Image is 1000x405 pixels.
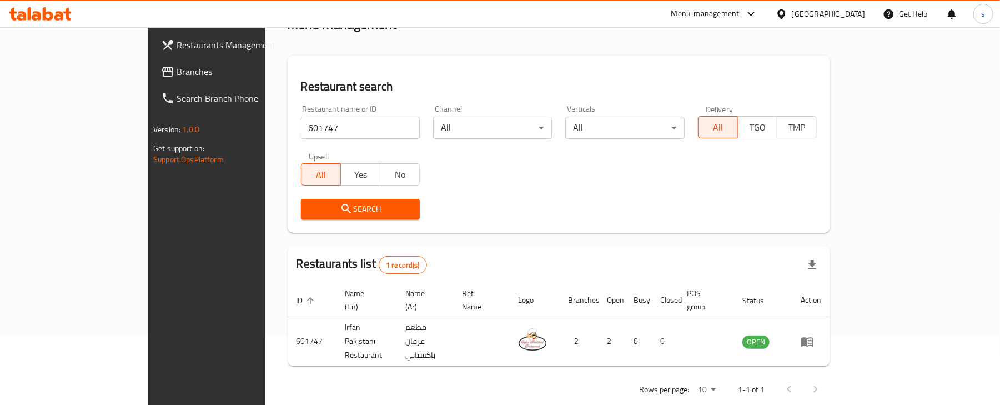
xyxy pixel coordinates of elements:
h2: Menu management [288,16,397,33]
span: Ref. Name [462,287,496,313]
td: 0 [625,317,652,366]
a: Restaurants Management [152,32,315,58]
div: Menu-management [671,7,740,21]
span: POS group [687,287,720,313]
span: Get support on: [153,141,204,156]
span: Name (En) [345,287,383,313]
td: Irfan Pakistani Restaurant [336,317,396,366]
label: Upsell [309,152,329,160]
div: OPEN [742,336,770,349]
div: [GEOGRAPHIC_DATA] [792,8,865,20]
span: Yes [345,167,376,183]
th: Open [599,283,625,317]
h2: Restaurant search [301,78,817,95]
p: Rows per page: [639,383,689,397]
span: 1.0.0 [182,122,199,137]
span: Version: [153,122,180,137]
button: All [698,116,738,138]
span: ID [297,294,318,307]
h2: Restaurants list [297,256,427,274]
label: Delivery [706,105,733,113]
button: All [301,163,341,186]
div: Menu [801,335,821,348]
img: Irfan Pakistani Restaurant [519,326,546,353]
span: No [385,167,415,183]
span: All [703,119,733,136]
span: OPEN [742,336,770,348]
a: Branches [152,58,315,85]
span: Branches [177,65,306,78]
div: All [565,117,684,139]
span: Search [310,202,411,216]
span: Name (Ar) [405,287,440,313]
div: Export file [799,252,826,278]
button: Yes [340,163,380,186]
td: 0 [652,317,679,366]
table: enhanced table [288,283,830,366]
span: s [981,8,985,20]
th: Branches [560,283,599,317]
th: Logo [510,283,560,317]
td: مطعم عرفان باكستاني [396,317,453,366]
a: Search Branch Phone [152,85,315,112]
td: 2 [560,317,599,366]
span: 1 record(s) [379,260,426,271]
button: No [380,163,420,186]
span: Status [742,294,778,307]
span: All [306,167,336,183]
th: Busy [625,283,652,317]
span: TMP [782,119,812,136]
td: 2 [599,317,625,366]
div: Total records count [379,256,427,274]
input: Search for restaurant name or ID.. [301,117,420,139]
button: Search [301,199,420,219]
span: Search Branch Phone [177,92,306,105]
a: Support.OpsPlatform [153,152,224,167]
button: TMP [777,116,817,138]
th: Action [792,283,830,317]
th: Closed [652,283,679,317]
div: Rows per page: [694,382,720,398]
p: 1-1 of 1 [738,383,765,397]
div: All [433,117,552,139]
span: TGO [742,119,773,136]
button: TGO [737,116,777,138]
span: Restaurants Management [177,38,306,52]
